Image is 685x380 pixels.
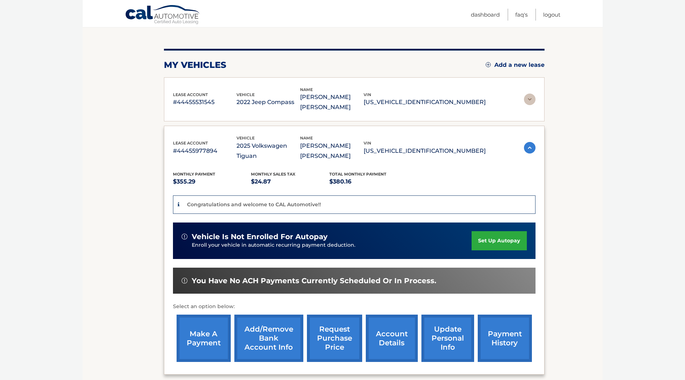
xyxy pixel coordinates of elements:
[173,172,215,177] span: Monthly Payment
[237,92,255,97] span: vehicle
[125,5,201,26] a: Cal Automotive
[486,62,491,67] img: add.svg
[300,135,313,141] span: name
[478,315,532,362] a: payment history
[173,97,237,107] p: #44455531545
[515,9,528,21] a: FAQ's
[237,141,300,161] p: 2025 Volkswagen Tiguan
[173,177,251,187] p: $355.29
[471,9,500,21] a: Dashboard
[251,177,329,187] p: $24.87
[192,232,328,241] span: vehicle is not enrolled for autopay
[187,201,321,208] p: Congratulations and welcome to CAL Automotive!!
[164,60,226,70] h2: my vehicles
[364,92,371,97] span: vin
[364,146,486,156] p: [US_VEHICLE_IDENTIFICATION_NUMBER]
[173,141,208,146] span: lease account
[251,172,295,177] span: Monthly sales Tax
[421,315,474,362] a: update personal info
[234,315,303,362] a: Add/Remove bank account info
[300,92,364,112] p: [PERSON_NAME] [PERSON_NAME]
[329,177,408,187] p: $380.16
[524,142,536,154] img: accordion-active.svg
[300,141,364,161] p: [PERSON_NAME] [PERSON_NAME]
[192,276,436,285] span: You have no ACH payments currently scheduled or in process.
[307,315,362,362] a: request purchase price
[237,135,255,141] span: vehicle
[237,97,300,107] p: 2022 Jeep Compass
[173,302,536,311] p: Select an option below:
[329,172,386,177] span: Total Monthly Payment
[472,231,526,250] a: set up autopay
[486,61,545,69] a: Add a new lease
[543,9,560,21] a: Logout
[173,92,208,97] span: lease account
[364,97,486,107] p: [US_VEHICLE_IDENTIFICATION_NUMBER]
[182,234,187,239] img: alert-white.svg
[364,141,371,146] span: vin
[300,87,313,92] span: name
[192,241,472,249] p: Enroll your vehicle in automatic recurring payment deduction.
[173,146,237,156] p: #44455977894
[182,278,187,284] img: alert-white.svg
[366,315,418,362] a: account details
[177,315,231,362] a: make a payment
[524,94,536,105] img: accordion-rest.svg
